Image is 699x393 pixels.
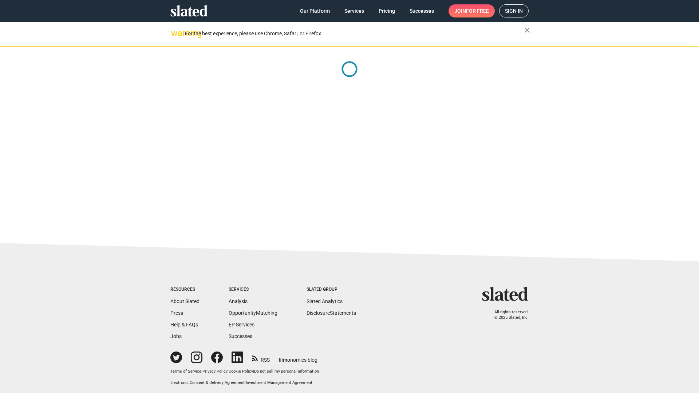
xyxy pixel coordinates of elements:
[404,4,440,17] a: Successes
[228,369,229,374] span: |
[201,369,202,374] span: |
[454,4,489,17] span: Join
[253,369,254,374] span: |
[499,4,529,17] a: Sign in
[344,4,364,17] span: Services
[487,310,529,320] p: All rights reserved. © 2025 Slated, Inc.
[410,4,434,17] span: Successes
[505,5,523,17] span: Sign in
[449,4,495,17] a: Joinfor free
[252,352,270,364] a: RSS
[229,287,277,293] div: Services
[294,4,336,17] a: Our Platform
[339,4,370,17] a: Services
[170,322,198,327] a: Help & FAQs
[171,29,180,37] mat-icon: warning
[307,310,356,316] a: DisclosureStatements
[229,310,277,316] a: OpportunityMatching
[466,4,489,17] span: for free
[246,380,312,385] a: Investment Management Agreement
[373,4,401,17] a: Pricing
[229,298,248,304] a: Analysis
[170,369,201,374] a: Terms of Service
[523,26,532,35] mat-icon: close
[245,380,246,385] span: |
[170,380,245,385] a: Electronic Consent & Delivery Agreement
[307,298,343,304] a: Slated Analytics
[379,4,395,17] span: Pricing
[229,322,254,327] a: EP Services
[229,369,253,374] a: Cookie Policy
[170,287,200,293] div: Resources
[279,351,317,364] a: filmonomics blog
[170,333,182,339] a: Jobs
[307,287,356,293] div: Slated Group
[254,369,319,374] button: Do not sell my personal information
[170,310,183,316] a: Press
[229,333,252,339] a: Successes
[170,298,200,304] a: About Slated
[202,369,228,374] a: Privacy Policy
[185,29,524,39] div: For the best experience, please use Chrome, Safari, or Firefox.
[300,4,330,17] span: Our Platform
[279,357,287,363] span: film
